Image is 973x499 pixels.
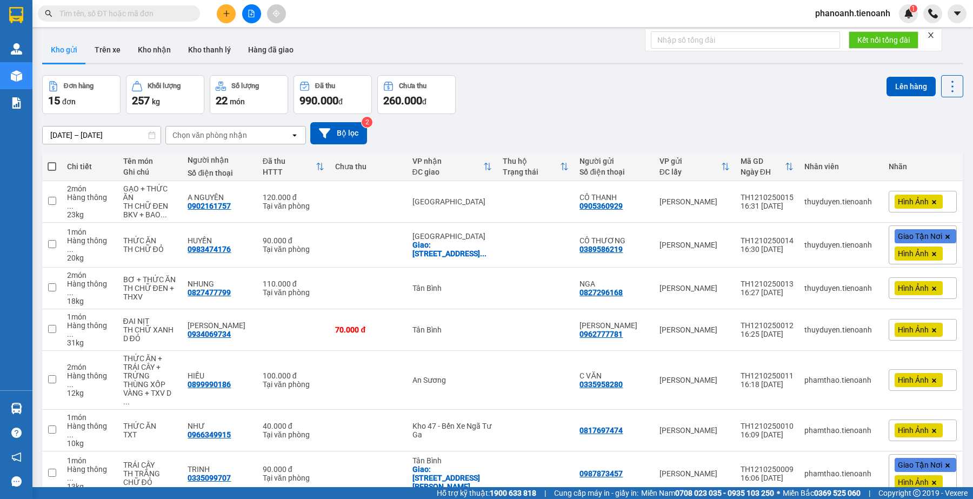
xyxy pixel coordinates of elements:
span: message [11,476,22,487]
span: Hình Ảnh [898,325,929,335]
div: Hàng thông thường [67,280,112,297]
span: ... [67,288,74,297]
div: [PERSON_NAME] [659,376,730,384]
span: 15 [48,94,60,107]
sup: 2 [362,117,372,128]
div: Đã thu [263,157,316,165]
div: ĐC lấy [659,168,721,176]
div: Tân Bình [412,325,492,334]
button: Kho gửi [42,37,86,63]
div: phamthao.tienoanh [804,376,878,384]
div: TRINH [188,465,251,474]
div: 0983474176 [188,245,231,254]
div: 120.000 đ [263,193,325,202]
div: 18 kg [67,297,112,305]
span: ... [67,474,74,482]
img: solution-icon [11,97,22,109]
div: Nhãn [889,162,957,171]
div: THỨC ĂN [123,422,177,430]
div: Đơn hàng [64,82,94,90]
span: file-add [248,10,255,17]
span: đơn [62,97,76,106]
span: plus [223,10,230,17]
div: Tại văn phòng [263,430,325,439]
div: [PERSON_NAME] [659,197,730,206]
div: THỨC ĂN + TRÁI CÂY + TRỨNG [123,354,177,380]
th: Toggle SortBy [257,152,330,181]
div: 16:31 [DATE] [741,202,794,210]
div: 100.000 đ [263,371,325,380]
div: Đã thu [315,82,335,90]
div: Số điện thoại [188,169,251,177]
div: 0902161757 [188,202,231,210]
button: aim [267,4,286,23]
span: ... [161,210,167,219]
div: 12 kg [67,389,112,397]
div: Hàng thông thường [67,236,112,254]
div: [PERSON_NAME] [659,325,730,334]
div: 0335099707 [188,474,231,482]
div: TH CHỮ ĐEN + THXV [123,284,177,301]
span: ... [123,397,130,406]
div: [GEOGRAPHIC_DATA] [412,232,492,241]
div: 2 món [67,363,112,371]
span: Hình Ảnh [898,425,929,435]
div: Mã GD [741,157,785,165]
div: VP gửi [659,157,721,165]
div: NHUNG [188,280,251,288]
div: A NGUYÊN [188,193,251,202]
sup: 1 [910,5,917,12]
span: | [544,487,546,499]
button: Lên hàng [887,77,936,96]
div: Thu hộ [503,157,560,165]
div: thuyduyen.tienoanh [804,284,878,292]
span: kg [152,97,160,106]
span: ... [67,202,74,210]
span: copyright [913,489,921,497]
span: đ [338,97,343,106]
div: [PERSON_NAME] [659,469,730,478]
button: Bộ lọc [310,122,367,144]
div: 31 kg [67,338,112,347]
div: TH1210250012 [741,321,794,330]
div: TXT [123,430,177,439]
div: 0966349915 [188,430,231,439]
span: Cung cấp máy in - giấy in: [554,487,638,499]
div: NHƯ [188,422,251,430]
div: TH1210250010 [741,422,794,430]
input: Nhập số tổng đài [651,31,840,49]
div: Số lượng [231,82,259,90]
div: THỨC ĂN [123,236,177,245]
div: HIẾU [188,371,251,380]
button: Khối lượng257kg [126,75,204,114]
div: C TRINH [579,321,648,330]
div: phamthao.tienoanh [804,469,878,478]
span: ... [480,249,486,258]
div: 0905360929 [579,202,623,210]
div: ĐAI NỊT [123,317,177,325]
div: Tên món [123,157,177,165]
span: ... [67,430,74,439]
div: 0335958280 [579,380,623,389]
div: CÔ THƯƠNG [579,236,648,245]
div: 16:18 [DATE] [741,380,794,389]
button: Đơn hàng15đơn [42,75,121,114]
span: ... [67,380,74,389]
button: Kết nối tổng đài [849,31,918,49]
th: Toggle SortBy [735,152,799,181]
div: 16:27 [DATE] [741,288,794,297]
div: An Sương [412,376,492,384]
div: HTTT [263,168,316,176]
div: C VÂN [188,321,251,330]
button: Đã thu990.000đ [294,75,372,114]
div: TH1210250009 [741,465,794,474]
div: 2 món [67,184,112,193]
div: 23 kg [67,210,112,219]
div: TH CHỮ ĐEN BKV + BAO TRẮNG CHỮ XANH ĐỎ [123,202,177,219]
div: [PERSON_NAME] [659,426,730,435]
div: [PERSON_NAME] [659,284,730,292]
button: caret-down [948,4,967,23]
div: 110.000 đ [263,280,325,288]
div: Hàng thông thường [67,321,112,338]
span: Miền Bắc [783,487,861,499]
